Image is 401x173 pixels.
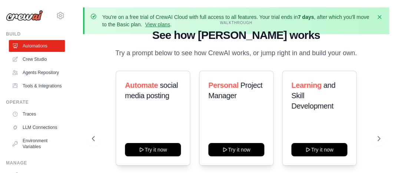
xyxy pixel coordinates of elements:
div: WALKTHROUGH [92,20,380,26]
button: Try it now [291,143,347,156]
div: Operate [6,99,65,105]
iframe: Chat Widget [364,137,401,173]
a: Agents Repository [9,67,65,79]
a: Traces [9,108,65,120]
p: Try a prompt below to see how CrewAI works, or jump right in and build your own. [112,48,361,59]
a: LLM Connections [9,122,65,133]
a: Tools & Integrations [9,80,65,92]
div: أداة الدردشة [364,137,401,173]
strong: 7 days [298,14,314,20]
button: Try it now [208,143,264,156]
span: Learning [291,81,321,89]
a: Environment Variables [9,135,65,153]
span: Automate [125,81,158,89]
span: social media posting [125,81,178,100]
img: Logo [6,10,43,21]
button: Try it now [125,143,181,156]
a: Automations [9,40,65,52]
div: Build [6,31,65,37]
p: You're on a free trial of CrewAI Cloud with full access to all features. Your trial ends in , aft... [102,13,371,28]
span: and Skill Development [291,81,335,110]
h1: See how [PERSON_NAME] works [92,29,380,42]
div: Manage [6,160,65,166]
a: Crew Studio [9,53,65,65]
span: Personal [208,81,238,89]
span: Project Manager [208,81,262,100]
